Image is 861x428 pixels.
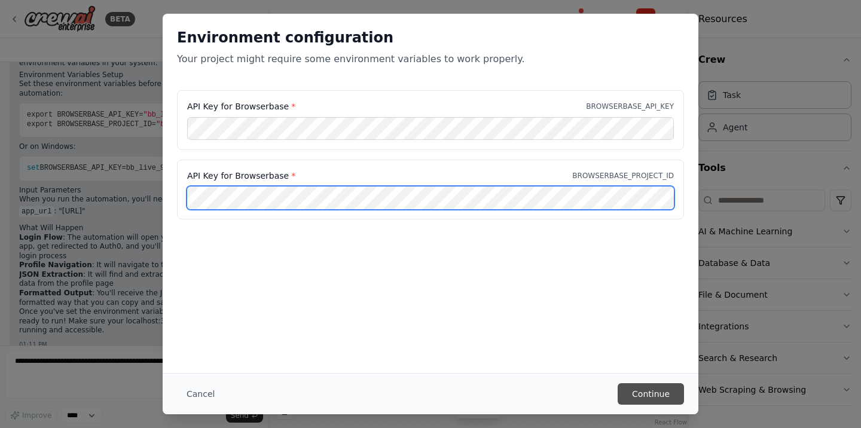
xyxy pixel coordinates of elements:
button: Continue [618,383,684,405]
p: Your project might require some environment variables to work properly. [177,52,684,66]
p: BROWSERBASE_API_KEY [586,102,674,111]
label: API Key for Browserbase [187,100,295,112]
button: Cancel [177,383,224,405]
h2: Environment configuration [177,28,684,47]
label: API Key for Browserbase [187,170,295,182]
p: BROWSERBASE_PROJECT_ID [572,171,674,181]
